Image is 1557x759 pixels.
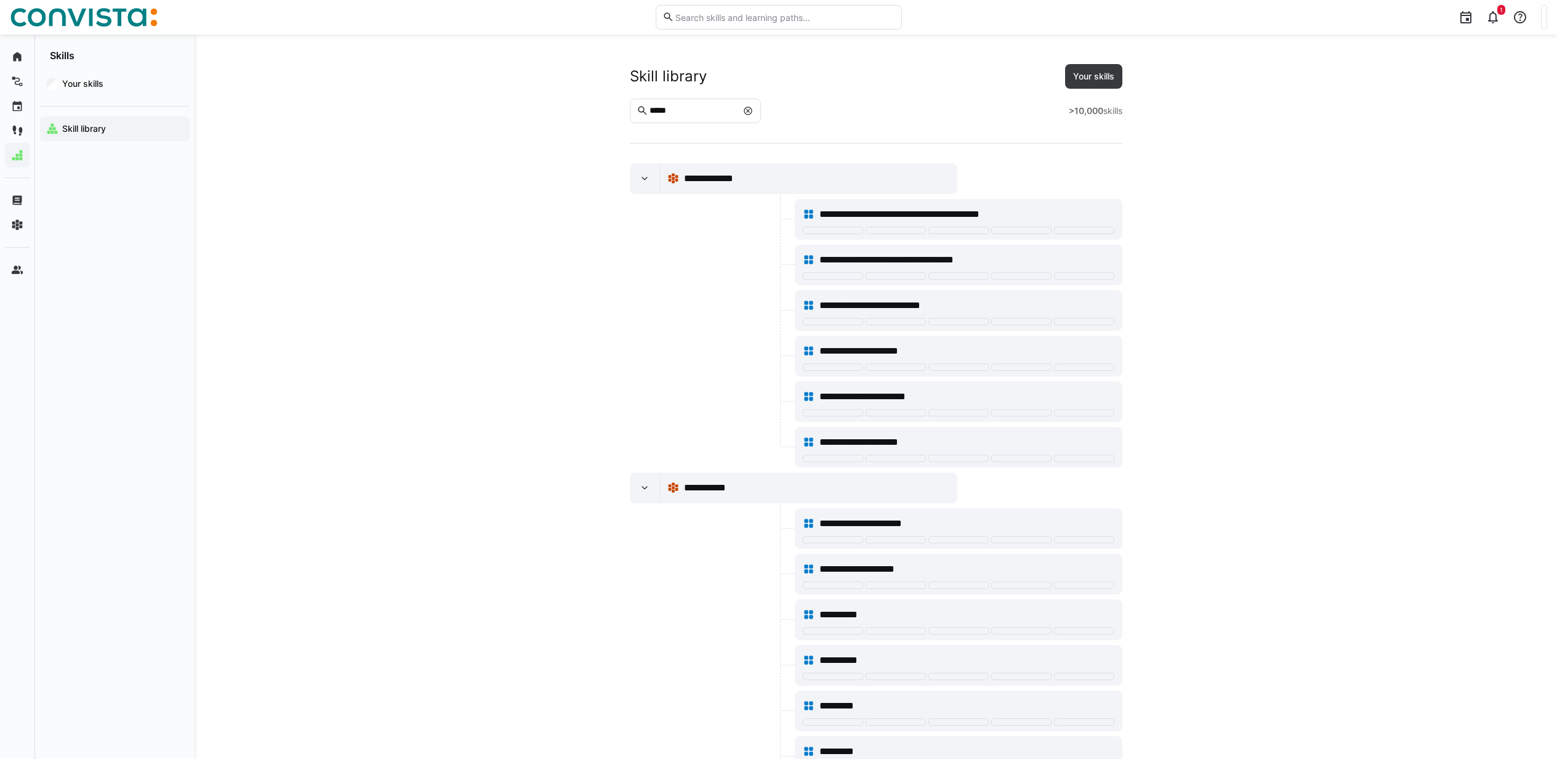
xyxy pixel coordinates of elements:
[1500,6,1503,14] span: 1
[1065,64,1122,89] button: Your skills
[1069,105,1122,117] div: skills
[1071,70,1116,83] span: Your skills
[674,12,895,23] input: Search skills and learning paths…
[630,67,707,86] div: Skill library
[1069,105,1103,116] strong: >10,000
